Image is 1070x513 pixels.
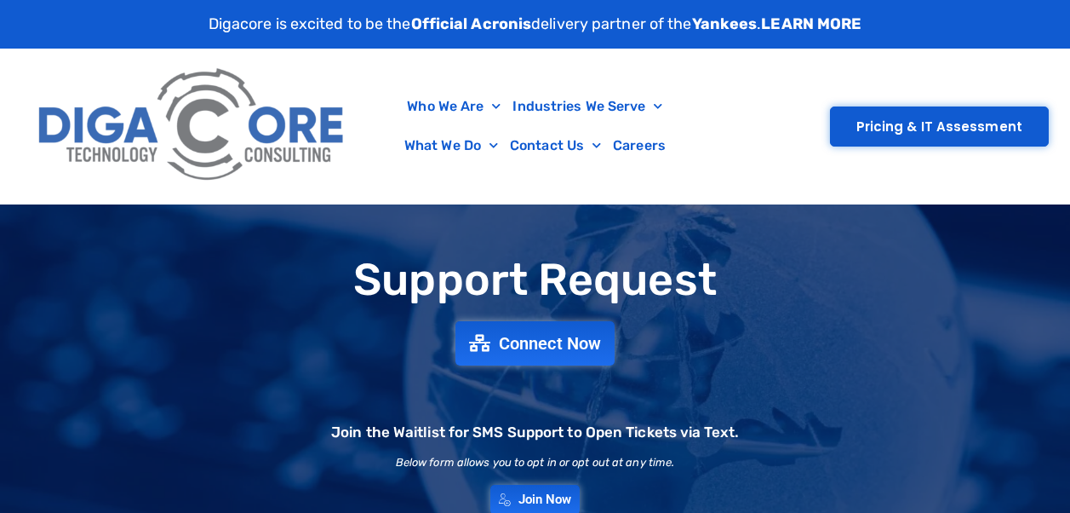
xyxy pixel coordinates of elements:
[455,321,615,366] a: Connect Now
[692,14,758,33] strong: Yankees
[506,87,668,126] a: Industries We Serve
[411,14,532,33] strong: Official Acronis
[9,256,1061,304] h1: Support Request
[209,13,862,36] p: Digacore is excited to be the delivery partner of the .
[30,57,355,195] img: Digacore Logo
[856,120,1022,133] span: Pricing & IT Assessment
[607,126,672,165] a: Careers
[401,87,506,126] a: Who We Are
[398,126,504,165] a: What We Do
[363,87,706,165] nav: Menu
[331,425,739,440] h2: Join the Waitlist for SMS Support to Open Tickets via Text.
[396,457,675,468] h2: Below form allows you to opt in or opt out at any time.
[761,14,861,33] a: LEARN MORE
[830,107,1049,147] a: Pricing & IT Assessment
[518,493,572,506] span: Join Now
[504,126,607,165] a: Contact Us
[499,335,601,352] span: Connect Now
